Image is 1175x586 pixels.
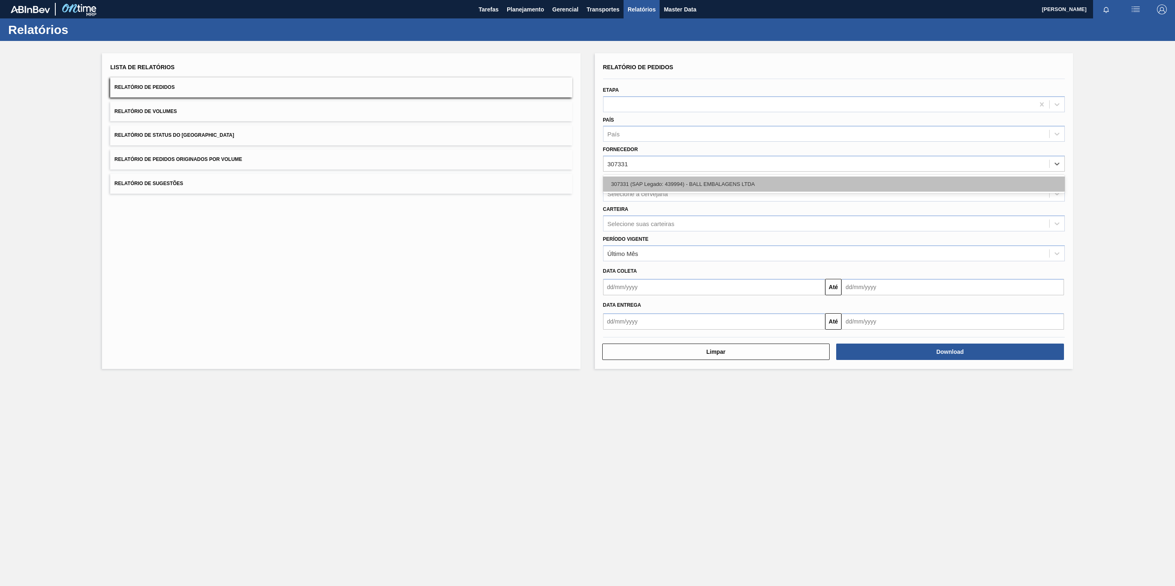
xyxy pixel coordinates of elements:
button: Relatório de Sugestões [110,174,572,194]
input: dd/mm/yyyy [842,313,1064,330]
label: Etapa [603,87,619,93]
label: Fornecedor [603,147,638,152]
span: Lista de Relatórios [110,64,175,70]
label: Carteira [603,206,628,212]
span: Relatório de Volumes [114,109,177,114]
span: Relatório de Status do [GEOGRAPHIC_DATA] [114,132,234,138]
span: Gerencial [552,5,578,14]
img: userActions [1131,5,1141,14]
button: Até [825,279,842,295]
button: Até [825,313,842,330]
div: Último Mês [608,250,638,257]
span: Relatório de Pedidos [114,84,175,90]
input: dd/mm/yyyy [603,279,826,295]
img: Logout [1157,5,1167,14]
span: Relatório de Pedidos [603,64,674,70]
button: Relatório de Pedidos Originados por Volume [110,149,572,170]
h1: Relatórios [8,25,154,34]
div: Selecione a cervejaria [608,190,668,197]
button: Relatório de Status do [GEOGRAPHIC_DATA] [110,125,572,145]
span: Transportes [587,5,619,14]
span: Relatório de Sugestões [114,181,183,186]
img: TNhmsLtSVTkK8tSr43FrP2fwEKptu5GPRR3wAAAABJRU5ErkJggg== [11,6,50,13]
button: Relatório de Volumes [110,102,572,122]
span: Relatório de Pedidos Originados por Volume [114,156,242,162]
span: Planejamento [507,5,544,14]
button: Notificações [1093,4,1119,15]
div: País [608,131,620,138]
label: Período Vigente [603,236,649,242]
button: Download [836,344,1064,360]
span: Data entrega [603,302,641,308]
input: dd/mm/yyyy [842,279,1064,295]
button: Limpar [602,344,830,360]
span: Tarefas [479,5,499,14]
span: Data coleta [603,268,637,274]
div: 307331 (SAP Legado: 439994) - BALL EMBALAGENS LTDA [603,176,1065,192]
button: Relatório de Pedidos [110,77,572,97]
span: Master Data [664,5,696,14]
input: dd/mm/yyyy [603,313,826,330]
label: País [603,117,614,123]
div: Selecione suas carteiras [608,220,674,227]
span: Relatórios [628,5,656,14]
